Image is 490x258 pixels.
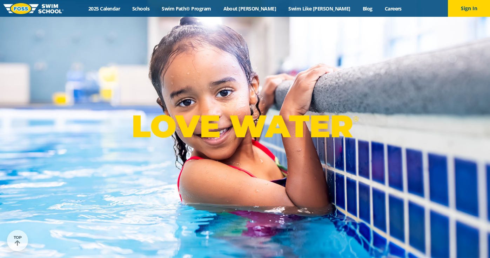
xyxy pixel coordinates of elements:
a: Schools [126,5,156,12]
a: 2025 Calendar [82,5,126,12]
p: LOVE WATER [132,107,358,145]
a: Blog [356,5,378,12]
div: TOP [14,235,22,246]
a: About [PERSON_NAME] [217,5,282,12]
a: Swim Like [PERSON_NAME] [282,5,357,12]
img: FOSS Swim School Logo [4,3,63,14]
a: Swim Path® Program [156,5,217,12]
a: Careers [378,5,408,12]
sup: ® [353,114,358,123]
